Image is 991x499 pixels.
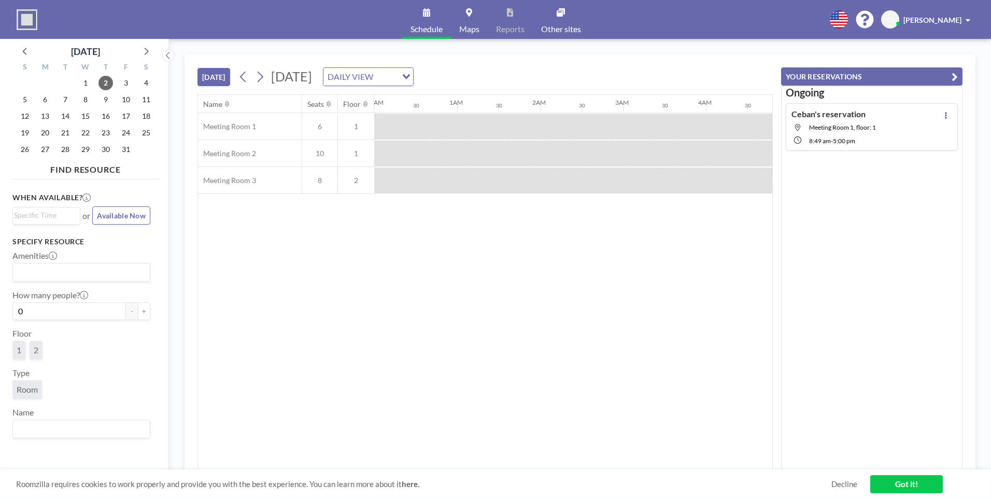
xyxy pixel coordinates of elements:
[78,109,93,123] span: Wednesday, October 15, 2025
[343,100,361,109] div: Floor
[496,25,525,33] span: Reports
[119,76,133,90] span: Friday, October 3, 2025
[887,15,894,24] span: CI
[92,206,150,225] button: Available Now
[831,137,833,145] span: -
[17,9,37,30] img: organization-logo
[410,25,443,33] span: Schedule
[38,92,52,107] span: Monday, October 6, 2025
[119,109,133,123] span: Friday, October 17, 2025
[78,92,93,107] span: Wednesday, October 8, 2025
[82,211,90,221] span: or
[125,302,138,320] button: -
[98,142,113,157] span: Thursday, October 30, 2025
[95,61,116,75] div: T
[18,142,32,157] span: Sunday, October 26, 2025
[119,126,133,140] span: Friday, October 24, 2025
[139,126,153,140] span: Saturday, October 25, 2025
[579,102,585,109] div: 30
[14,210,74,221] input: Search for option
[376,70,396,84] input: Search for option
[402,479,419,489] a: here.
[12,251,57,261] label: Amenities
[119,142,133,157] span: Friday, October 31, 2025
[745,102,751,109] div: 30
[13,420,150,438] div: Search for option
[496,102,502,109] div: 30
[58,109,73,123] span: Tuesday, October 14, 2025
[13,264,150,281] div: Search for option
[18,126,32,140] span: Sunday, October 19, 2025
[302,122,337,131] span: 6
[97,211,146,220] span: Available Now
[366,99,384,106] div: 12AM
[116,61,136,75] div: F
[338,122,374,131] span: 1
[38,142,52,157] span: Monday, October 27, 2025
[58,142,73,157] span: Tuesday, October 28, 2025
[809,137,831,145] span: 8:49 AM
[198,176,256,185] span: Meeting Room 3
[307,100,324,109] div: Seats
[791,109,866,119] h4: Ceban's reservation
[809,123,876,131] span: Meeting Room 1, floor: 1
[197,68,230,86] button: [DATE]
[198,122,256,131] span: Meeting Room 1
[139,76,153,90] span: Saturday, October 4, 2025
[12,237,150,246] h3: Specify resource
[34,345,38,355] span: 2
[78,76,93,90] span: Wednesday, October 1, 2025
[98,126,113,140] span: Thursday, October 23, 2025
[781,67,962,86] button: YOUR RESERVATIONS
[541,25,581,33] span: Other sites
[198,149,256,158] span: Meeting Room 2
[18,109,32,123] span: Sunday, October 12, 2025
[459,25,479,33] span: Maps
[98,76,113,90] span: Thursday, October 2, 2025
[17,384,38,394] span: Room
[870,475,943,493] a: Got it!
[449,99,463,106] div: 1AM
[139,92,153,107] span: Saturday, October 11, 2025
[338,149,374,158] span: 1
[71,44,100,59] div: [DATE]
[14,266,144,279] input: Search for option
[338,176,374,185] span: 2
[15,61,35,75] div: S
[13,207,80,223] div: Search for option
[12,328,32,339] label: Floor
[12,160,159,175] h4: FIND RESOURCE
[138,302,150,320] button: +
[38,109,52,123] span: Monday, October 13, 2025
[12,407,34,418] label: Name
[831,479,857,489] a: Decline
[413,102,419,109] div: 30
[302,176,337,185] span: 8
[325,70,375,84] span: DAILY VIEW
[55,61,76,75] div: T
[98,92,113,107] span: Thursday, October 9, 2025
[58,126,73,140] span: Tuesday, October 21, 2025
[38,126,52,140] span: Monday, October 20, 2025
[786,86,958,99] h3: Ongoing
[17,345,21,355] span: 1
[98,109,113,123] span: Thursday, October 16, 2025
[532,99,546,106] div: 2AM
[78,126,93,140] span: Wednesday, October 22, 2025
[18,92,32,107] span: Sunday, October 5, 2025
[903,16,961,24] span: [PERSON_NAME]
[16,479,831,489] span: Roomzilla requires cookies to work properly and provide you with the best experience. You can lea...
[302,149,337,158] span: 10
[12,368,30,378] label: Type
[615,99,629,106] div: 3AM
[12,290,88,300] label: How many people?
[14,422,144,436] input: Search for option
[139,109,153,123] span: Saturday, October 18, 2025
[662,102,668,109] div: 30
[698,99,712,106] div: 4AM
[271,68,312,84] span: [DATE]
[119,92,133,107] span: Friday, October 10, 2025
[35,61,55,75] div: M
[58,92,73,107] span: Tuesday, October 7, 2025
[833,137,855,145] span: 5:00 PM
